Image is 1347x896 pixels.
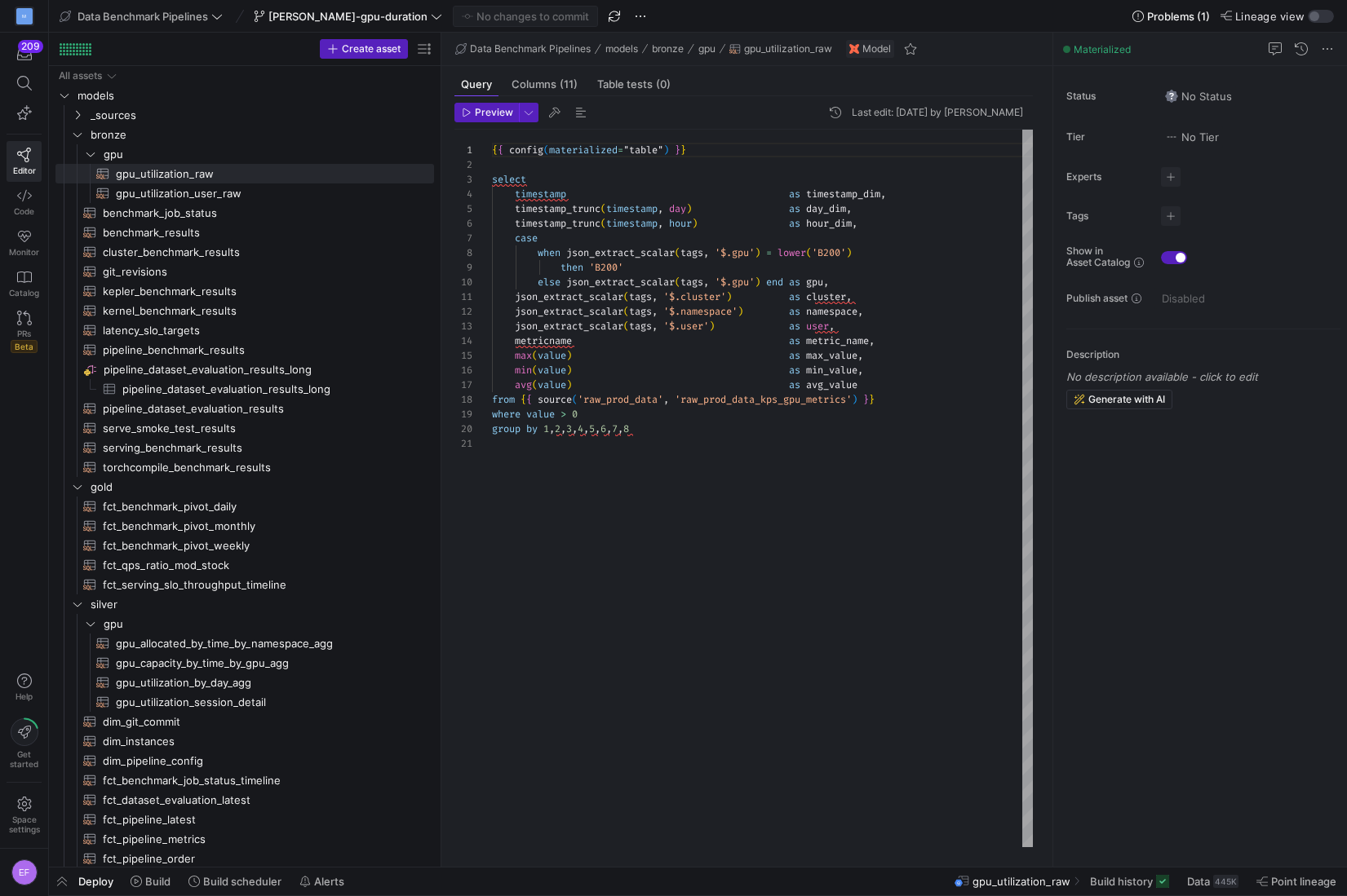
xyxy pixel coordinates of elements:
span: materialized [549,143,618,157]
a: serve_smoke_test_results​​​​​​​​​​ [55,418,434,438]
a: latency_slo_targets​​​​​​​​​​ [55,320,434,340]
span: json_extract_scalar [566,276,675,289]
span: metricname [515,334,572,347]
span: ( [532,349,538,362]
button: gpu [694,39,720,59]
span: namespace [806,305,857,318]
div: 1 [454,143,472,157]
div: 209 [18,40,43,53]
a: cluster_benchmark_results​​​​​​​​​​ [55,242,434,262]
span: when [538,246,561,259]
span: kepler_benchmark_results​​​​​​​​​​ [103,282,415,301]
a: pipeline_benchmark_results​​​​​​​​​​ [55,340,434,360]
span: , [703,246,709,259]
button: Help [7,666,42,708]
span: fct_pipeline_metrics​​​​​​​​​​ [103,830,415,849]
button: No tierNo Tier [1161,126,1223,148]
span: , [846,290,852,303]
span: pipeline_benchmark_results​​​​​​​​​​ [103,341,415,360]
span: hour_dim [806,217,852,230]
a: kepler_benchmark_results​​​​​​​​​​ [55,281,434,301]
span: benchmark_job_status​​​​​​​​​​ [103,204,415,223]
span: '$.namespace' [663,305,738,318]
span: , [869,334,875,347]
span: Build scheduler [203,875,281,888]
button: Build scheduler [181,867,289,895]
span: Problems (1) [1147,10,1210,23]
span: , [703,276,709,289]
span: Publish asset [1066,293,1128,304]
a: fct_qps_ratio_mod_stock​​​​​​​​​​ [55,555,434,575]
span: '$.gpu' [715,246,755,259]
span: ( [543,143,549,157]
button: No statusNo Status [1161,86,1236,107]
span: { [498,143,503,157]
p: Description [1066,349,1340,360]
div: 3 [454,172,472,187]
div: 16 [454,363,472,377]
img: No tier [1165,130,1178,143]
div: Press SPACE to select this row. [55,223,434,242]
button: 209 [7,39,42,68]
a: fct_benchmark_pivot_daily​​​​​​​​​​ [55,497,434,516]
button: Preview [454,103,519,122]
span: torchcompile_benchmark_results​​​​​​​​​​ [103,458,415,477]
div: Press SPACE to select this row. [55,692,434,712]
a: gpu_utilization_user_raw​​​​​​​​​​ [55,183,434,203]
span: gpu_utilization_user_raw​​​​​​​​​​ [116,184,415,203]
span: timestamp_dim [806,188,880,201]
div: Press SPACE to select this row. [55,301,434,320]
span: json_extract_scalar [515,305,623,318]
span: cluster_benchmark_results​​​​​​​​​​ [103,243,415,262]
span: json_extract_scalar [515,320,623,333]
span: , [652,305,658,318]
span: json_extract_scalar [515,290,623,303]
span: models [78,86,432,105]
span: fct_benchmark_job_status_timeline​​​​​​​​​​ [103,771,415,790]
div: Press SPACE to select this row. [55,242,434,262]
span: Point lineage [1271,875,1336,888]
span: fct_pipeline_latest​​​​​​​​​​ [103,810,415,829]
span: latency_slo_targets​​​​​​​​​​ [103,321,415,340]
span: day [669,202,686,215]
a: git_revisions​​​​​​​​​​ [55,262,434,281]
div: 7 [454,231,472,245]
div: 2 [454,157,472,172]
span: pipeline_dataset_evaluation_results_long​​​​​​​​ [104,360,432,379]
span: Help [14,691,34,701]
span: ) [755,246,760,259]
span: gpu [104,145,432,164]
span: min_value [806,364,857,377]
span: as [789,305,800,318]
a: serving_benchmark_results​​​​​​​​​​ [55,438,434,457]
span: Status [1066,90,1148,102]
span: min [515,364,532,377]
span: fct_benchmark_pivot_weekly​​​​​​​​​​ [103,536,415,555]
span: , [658,217,663,230]
span: kernel_benchmark_results​​​​​​​​​​ [103,302,415,320]
span: tags [629,305,652,318]
a: pipeline_dataset_evaluation_results_long​​​​​​​​​ [55,379,434,399]
span: , [846,202,852,215]
span: ) [738,305,743,318]
div: 5 [454,201,472,216]
span: silver [91,595,432,614]
span: gpu [698,43,716,55]
div: 10 [454,275,472,289]
button: EF [7,855,42,889]
span: ( [600,202,606,215]
span: as [789,349,800,362]
span: } [675,143,680,157]
span: serving_benchmark_results​​​​​​​​​​ [103,439,415,457]
span: ) [726,290,732,303]
div: Press SPACE to select this row. [55,320,434,340]
a: fct_pipeline_order​​​​​​​​​​ [55,849,434,868]
span: value [538,349,566,362]
span: Data Benchmark Pipelines [78,10,208,23]
div: Press SPACE to select this row. [55,262,434,281]
span: ) [566,364,572,377]
div: Press SPACE to select this row. [55,203,434,223]
span: as [789,290,800,303]
span: ) [755,276,760,289]
span: as [789,217,800,230]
